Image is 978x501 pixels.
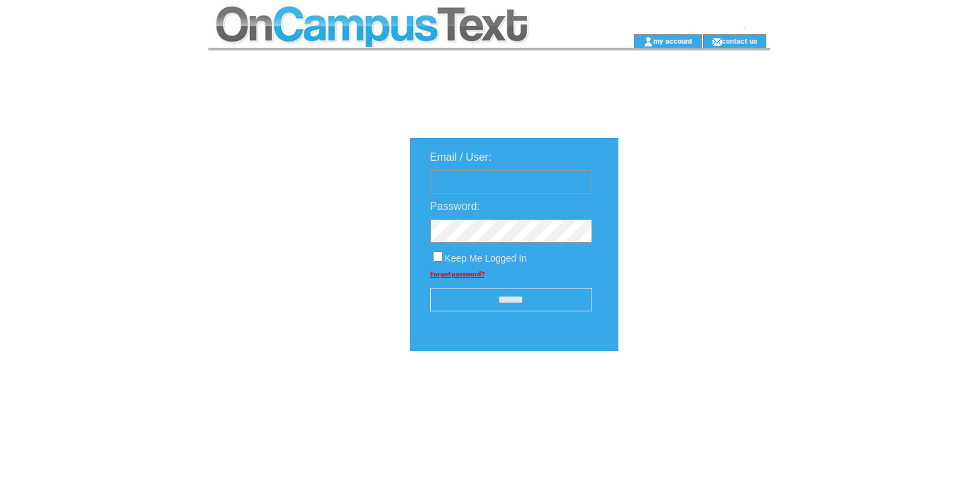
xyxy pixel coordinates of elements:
[445,253,527,264] span: Keep Me Logged In
[430,200,481,212] span: Password:
[430,151,492,163] span: Email / User:
[712,36,722,47] img: contact_us_icon.gif;jsessionid=66FF96A4636C396F5200A43D250D9D7C
[653,36,692,45] a: my account
[430,270,485,278] a: Forgot password?
[643,36,653,47] img: account_icon.gif;jsessionid=66FF96A4636C396F5200A43D250D9D7C
[722,36,758,45] a: contact us
[657,385,725,401] img: transparent.png;jsessionid=66FF96A4636C396F5200A43D250D9D7C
